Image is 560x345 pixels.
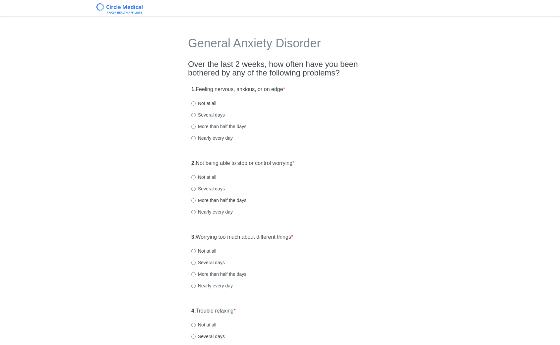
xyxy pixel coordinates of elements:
input: More than half the days [191,124,196,129]
input: More than half the days [191,198,196,203]
label: More than half the days [191,271,246,277]
label: Nearly every day [191,135,233,141]
strong: 2. [191,160,196,166]
label: Not at all [191,100,216,107]
label: More than half the days [191,197,246,204]
input: Several days [191,113,196,117]
label: Not at all [191,248,216,254]
label: Several days [191,259,225,266]
label: Feeling nervous, anxious, or on edge [191,86,285,93]
input: Nearly every day [191,210,196,214]
strong: 3. [191,234,196,240]
label: Nearly every day [191,209,233,215]
input: More than half the days [191,272,196,276]
h1: General Anxiety Disorder [188,37,372,53]
label: Several days [191,185,225,192]
strong: 1. [191,86,196,92]
input: Several days [191,334,196,339]
label: Not at all [191,174,216,180]
input: Not at all [191,101,196,106]
input: Several days [191,187,196,191]
input: Not at all [191,323,196,327]
label: More than half the days [191,123,246,130]
input: Nearly every day [191,284,196,288]
img: Circle Medical Logo [96,3,143,14]
label: Nearly every day [191,282,233,289]
input: Nearly every day [191,136,196,140]
label: Trouble relaxing [191,307,236,315]
label: Several days [191,333,225,340]
input: Not at all [191,175,196,179]
input: Not at all [191,249,196,253]
label: Not being able to stop or control worrying [191,160,294,167]
label: Worrying too much about different things [191,233,293,241]
input: Several days [191,261,196,265]
strong: 4. [191,308,196,314]
h2: Over the last 2 weeks, how often have you been bothered by any of the following problems? [188,60,372,77]
label: Not at all [191,321,216,328]
label: Several days [191,112,225,118]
